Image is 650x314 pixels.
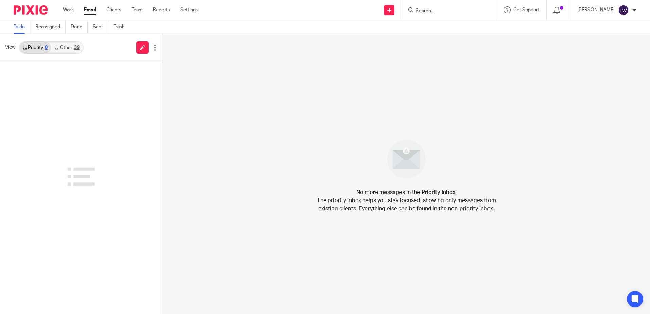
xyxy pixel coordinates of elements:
[415,8,476,14] input: Search
[14,20,30,34] a: To do
[356,188,457,196] h4: No more messages in the Priority inbox.
[63,6,74,13] a: Work
[71,20,88,34] a: Done
[618,5,629,16] img: svg%3E
[5,44,15,51] span: View
[132,6,143,13] a: Team
[93,20,108,34] a: Sent
[45,45,48,50] div: 0
[14,5,48,15] img: Pixie
[106,6,121,13] a: Clients
[383,136,430,183] img: image
[153,6,170,13] a: Reports
[180,6,198,13] a: Settings
[114,20,130,34] a: Trash
[513,7,540,12] span: Get Support
[74,45,80,50] div: 39
[84,6,96,13] a: Email
[51,42,83,53] a: Other39
[35,20,66,34] a: Reassigned
[577,6,615,13] p: [PERSON_NAME]
[316,196,496,213] p: The priority inbox helps you stay focused, showing only messages from existing clients. Everythin...
[19,42,51,53] a: Priority0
